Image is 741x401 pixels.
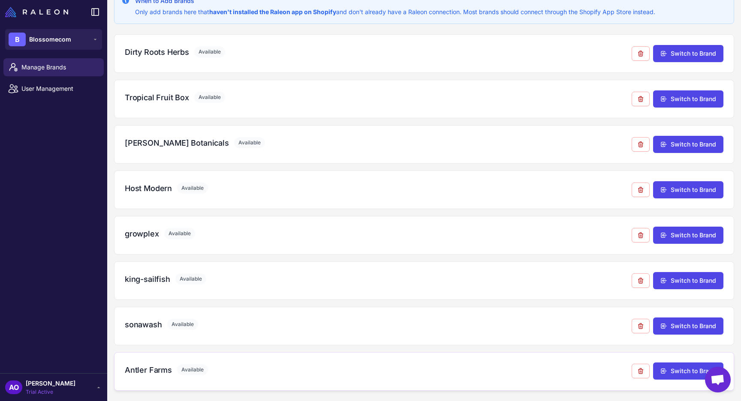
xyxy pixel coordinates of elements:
[21,84,97,93] span: User Management
[125,92,189,103] h3: Tropical Fruit Box
[135,7,655,17] p: Only add brands here that and don't already have a Raleon connection. Most brands should connect ...
[632,92,650,106] button: Remove from agency
[26,379,75,388] span: [PERSON_NAME]
[632,364,650,378] button: Remove from agency
[653,362,723,380] button: Switch to Brand
[653,227,723,244] button: Switch to Brand
[632,228,650,242] button: Remove from agency
[125,137,229,149] h3: [PERSON_NAME] Botanicals
[653,317,723,335] button: Switch to Brand
[125,46,189,58] h3: Dirty Roots Herbs
[5,29,102,50] button: BBlossomecom
[5,7,72,17] a: Raleon Logo
[125,273,170,285] h3: king-sailfish
[194,92,225,103] span: Available
[653,45,723,62] button: Switch to Brand
[26,388,75,396] span: Trial Active
[3,80,104,98] a: User Management
[632,183,650,197] button: Remove from agency
[177,183,208,194] span: Available
[653,90,723,108] button: Switch to Brand
[125,319,162,330] h3: sonawash
[164,228,195,239] span: Available
[632,319,650,333] button: Remove from agency
[632,137,650,152] button: Remove from agency
[632,273,650,288] button: Remove from agency
[194,46,225,57] span: Available
[234,137,265,148] span: Available
[177,364,208,375] span: Available
[167,319,198,330] span: Available
[705,367,731,392] div: Open chat
[9,33,26,46] div: B
[3,58,104,76] a: Manage Brands
[29,35,71,44] span: Blossomecom
[653,181,723,198] button: Switch to Brand
[21,63,97,72] span: Manage Brands
[175,273,206,284] span: Available
[125,364,172,376] h3: Antler Farms
[5,380,22,394] div: AO
[125,183,172,194] h3: Host Modern
[632,46,650,61] button: Remove from agency
[125,228,159,239] h3: growplex
[653,272,723,289] button: Switch to Brand
[5,7,68,17] img: Raleon Logo
[653,136,723,153] button: Switch to Brand
[209,8,336,15] strong: haven't installed the Raleon app on Shopify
